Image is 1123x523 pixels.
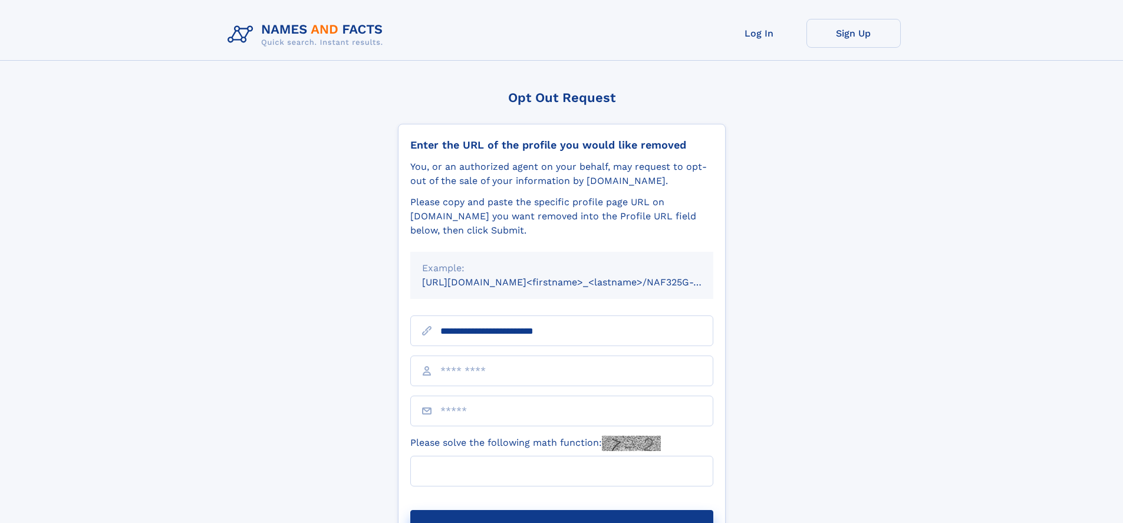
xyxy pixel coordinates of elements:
img: Logo Names and Facts [223,19,393,51]
div: Please copy and paste the specific profile page URL on [DOMAIN_NAME] you want removed into the Pr... [410,195,713,238]
small: [URL][DOMAIN_NAME]<firstname>_<lastname>/NAF325G-xxxxxxxx [422,277,736,288]
div: Enter the URL of the profile you would like removed [410,139,713,152]
label: Please solve the following math function: [410,436,661,451]
a: Sign Up [806,19,901,48]
div: You, or an authorized agent on your behalf, may request to opt-out of the sale of your informatio... [410,160,713,188]
div: Opt Out Request [398,90,726,105]
div: Example: [422,261,702,275]
a: Log In [712,19,806,48]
